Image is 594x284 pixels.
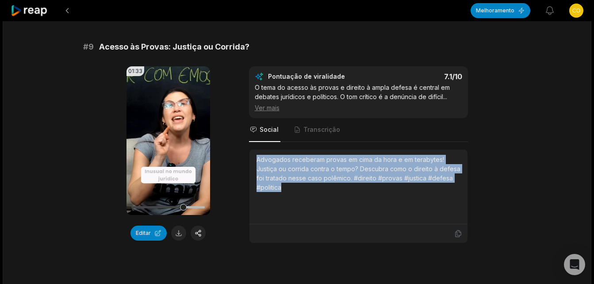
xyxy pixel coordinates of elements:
font: Melhoramento [476,7,514,14]
div: Abra o Intercom Messenger [564,254,585,275]
span: # [83,41,94,53]
div: Pontuação de viralidade [268,72,363,81]
button: Editar [130,226,167,241]
div: 7.1 /10 [367,72,462,81]
nav: Guias [249,118,468,142]
div: Ver mais [255,103,462,112]
font: 9 [88,42,94,51]
span: Social [260,125,279,134]
button: Melhoramento [471,3,530,18]
font: O tema do acesso às provas e direito à ampla defesa é central em debates jurídicos e políticos. O... [255,84,450,100]
font: Editar [136,230,151,237]
span: Acesso às Provas: Justiça ou Corrida? [99,41,249,53]
span: Transcrição [303,125,340,134]
div: Advogados receberam provas em cima da hora e em terabytes! Justiça ou corrida contra o tempo? Des... [257,155,460,192]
